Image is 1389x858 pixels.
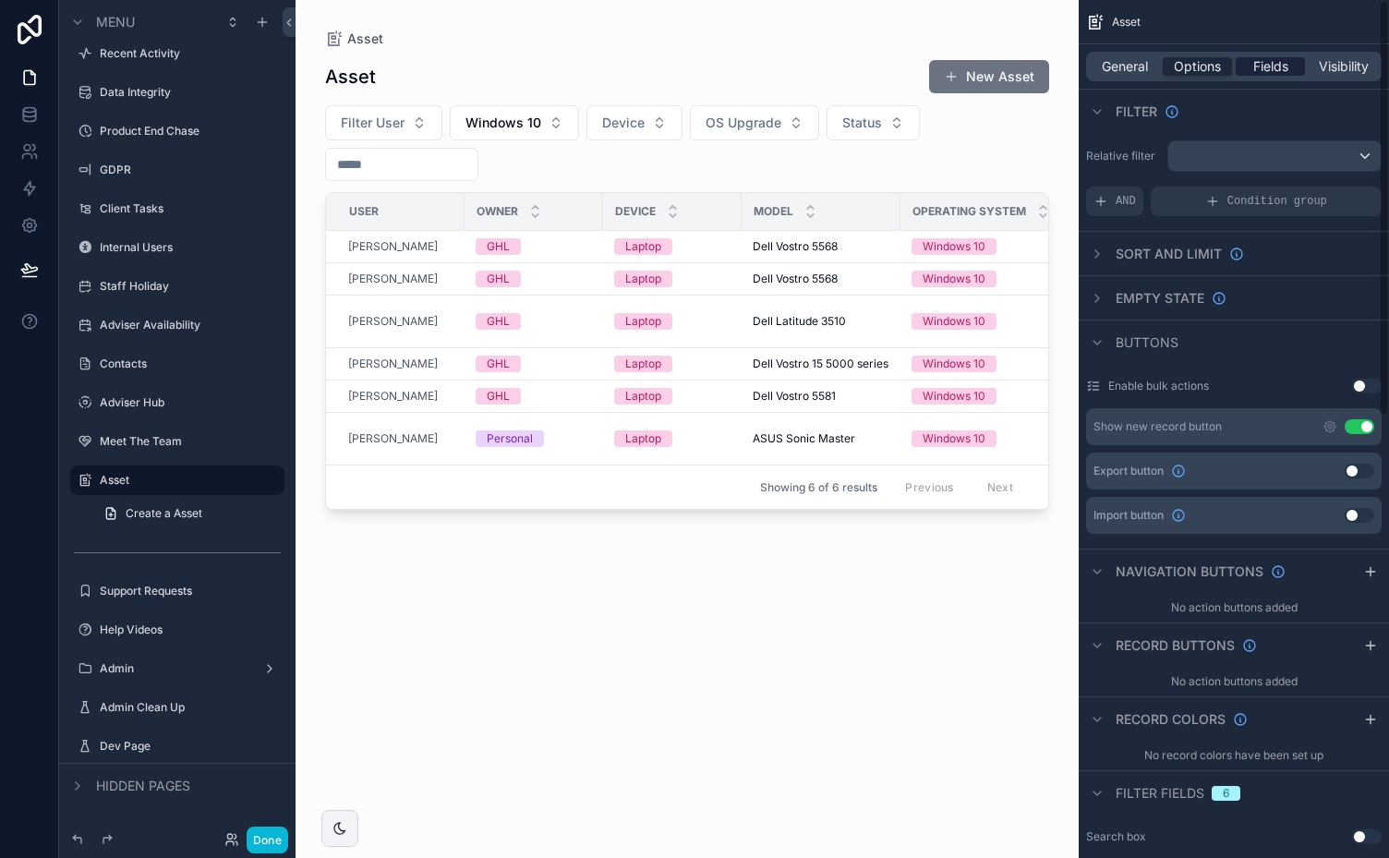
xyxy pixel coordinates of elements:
span: Record buttons [1116,636,1235,655]
span: Model [754,204,793,219]
span: Export button [1093,464,1164,478]
a: Create a Asset [92,499,284,528]
label: Recent Activity [100,46,281,61]
span: Empty state [1116,289,1204,308]
label: Staff Holiday [100,279,281,294]
label: Dev Page [100,739,281,754]
span: Filter [1116,103,1157,121]
label: Product End Chase [100,124,281,139]
label: Internal Users [100,240,281,255]
label: Admin Clean Up [100,700,281,715]
span: Filter fields [1116,784,1204,803]
span: Create a Asset [126,506,202,521]
span: Menu [96,13,135,31]
span: Owner [477,204,518,219]
span: User [349,204,379,219]
div: No action buttons added [1079,667,1389,696]
label: Admin [100,661,255,676]
label: Data Integrity [100,85,281,100]
span: Device [615,204,656,219]
span: Hidden pages [96,777,190,795]
label: Relative filter [1086,149,1160,163]
span: Sort And Limit [1116,245,1222,263]
span: Navigation buttons [1116,562,1263,581]
div: 6 [1223,786,1229,801]
span: Import button [1093,508,1164,523]
label: Client Tasks [100,201,281,216]
span: Fields [1253,57,1288,76]
div: No record colors have been set up [1079,741,1389,770]
span: Asset [1112,15,1141,30]
label: Adviser Hub [100,395,281,410]
label: Enable bulk actions [1108,379,1209,393]
span: Showing 6 of 6 results [760,480,877,495]
label: Contacts [100,356,281,371]
span: Record colors [1116,710,1226,729]
label: Meet The Team [100,434,281,449]
label: Asset [100,473,273,488]
span: AND [1116,194,1136,209]
label: Help Videos [100,622,281,637]
span: General [1102,57,1148,76]
div: Show new record button [1093,419,1222,434]
span: Visibility [1319,57,1369,76]
span: Condition group [1227,194,1327,209]
button: Done [247,827,288,853]
label: Support Requests [100,584,281,598]
div: No action buttons added [1079,593,1389,622]
label: GDPR [100,163,281,177]
span: Options [1174,57,1221,76]
span: Operating System [912,204,1026,219]
label: Adviser Availability [100,318,281,332]
span: Buttons [1116,333,1178,352]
